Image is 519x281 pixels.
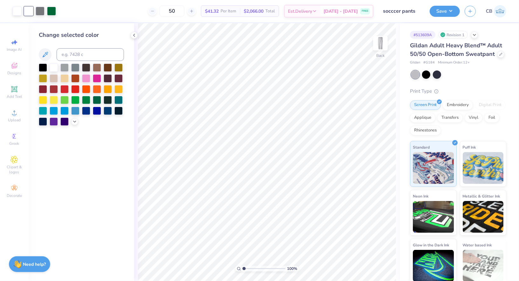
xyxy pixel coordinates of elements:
[410,31,435,39] div: # 513609A
[221,8,236,15] span: Per Item
[410,42,502,58] span: Gildan Adult Heavy Blend™ Adult 50/50 Open-Bottom Sweatpant
[378,5,425,17] input: Untitled Design
[465,113,482,123] div: Vinyl
[463,242,492,248] span: Water based Ink
[244,8,263,15] span: $2,066.00
[7,47,22,52] span: Image AI
[413,242,449,248] span: Glow in the Dark Ink
[410,88,506,95] div: Print Type
[413,193,428,199] span: Neon Ink
[23,261,46,267] strong: Need help?
[439,31,468,39] div: Revision 1
[7,193,22,198] span: Decorate
[8,117,21,123] span: Upload
[413,152,454,184] img: Standard
[410,60,420,65] span: Gildan
[475,100,506,110] div: Digital Print
[410,126,441,135] div: Rhinestones
[410,113,435,123] div: Applique
[423,60,435,65] span: # G184
[463,201,504,233] img: Metallic & Glitter Ink
[463,193,500,199] span: Metallic & Glitter Ink
[413,201,454,233] img: Neon Ink
[413,144,430,151] span: Standard
[205,8,219,15] span: $41.32
[7,70,21,76] span: Designs
[437,113,463,123] div: Transfers
[57,48,124,61] input: e.g. 7428 c
[486,5,506,17] a: CB
[438,60,470,65] span: Minimum Order: 12 +
[463,144,476,151] span: Puff Ink
[3,164,25,175] span: Clipart & logos
[430,6,460,17] button: Save
[265,8,275,15] span: Total
[287,266,297,271] span: 100 %
[362,9,368,13] span: FREE
[463,152,504,184] img: Puff Ink
[410,100,441,110] div: Screen Print
[10,141,19,146] span: Greek
[376,53,385,58] div: Back
[7,94,22,99] span: Add Text
[484,113,499,123] div: Foil
[486,8,492,15] span: CB
[324,8,358,15] span: [DATE] - [DATE]
[39,31,124,39] div: Change selected color
[443,100,473,110] div: Embroidery
[160,5,184,17] input: – –
[494,5,506,17] img: Chhavi Bansal
[374,37,387,50] img: Back
[288,8,312,15] span: Est. Delivery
